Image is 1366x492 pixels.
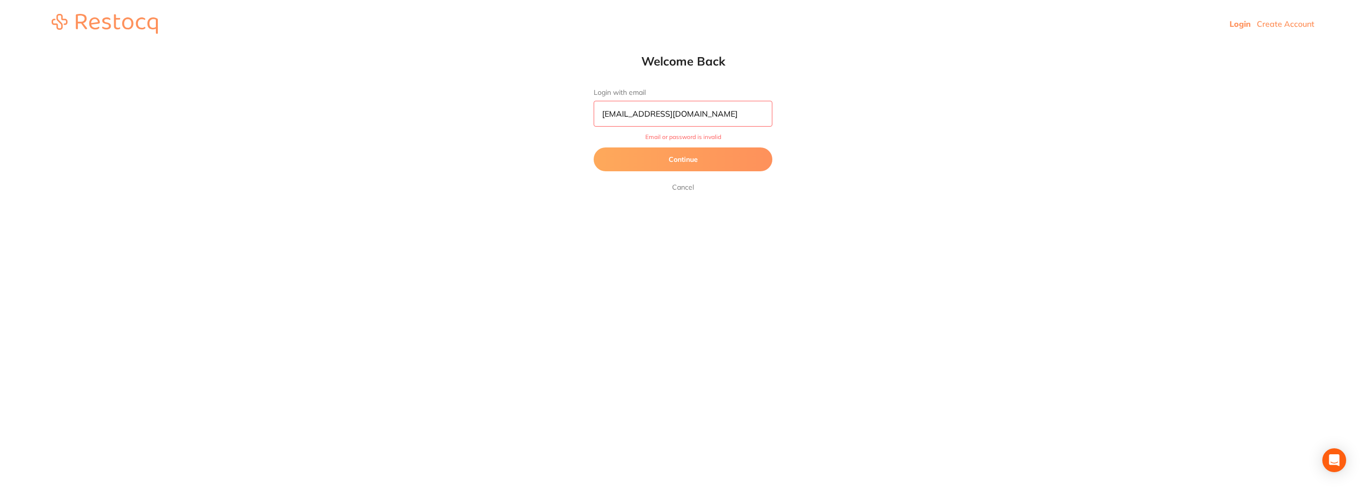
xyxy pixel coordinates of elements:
[670,181,696,193] a: Cancel
[52,14,158,34] img: restocq_logo.svg
[1257,19,1314,29] a: Create Account
[1229,19,1251,29] a: Login
[594,147,772,171] button: Continue
[594,88,772,97] label: Login with email
[1322,448,1346,472] div: Open Intercom Messenger
[574,54,792,69] h1: Welcome Back
[594,134,772,141] span: Email or password is invalid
